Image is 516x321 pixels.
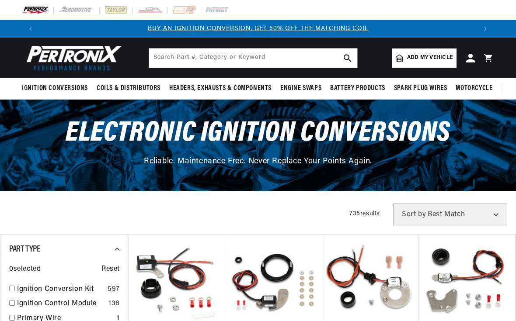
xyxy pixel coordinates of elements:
button: search button [338,48,357,68]
span: Ignition Conversions [22,84,88,93]
a: Ignition Control Module [17,298,105,310]
span: Electronic Ignition Conversions [66,119,450,148]
input: Search Part #, Category or Keyword [149,48,357,68]
div: 136 [108,298,120,310]
button: Translation missing: en.sections.announcements.previous_announcement [22,20,39,38]
span: 0 selected [9,264,41,275]
img: Pertronix [22,43,122,73]
summary: Engine Swaps [276,78,326,99]
summary: Battery Products [326,78,390,99]
div: Announcement [39,24,477,34]
summary: Motorcycle [451,78,497,99]
span: Add my vehicle [407,54,453,62]
span: 735 results [349,211,380,217]
span: Engine Swaps [280,84,321,93]
span: Reliable. Maintenance Free. Never Replace Your Points Again. [144,158,372,166]
select: Sort by [393,204,507,225]
span: Headers, Exhausts & Components [169,84,272,93]
a: Add my vehicle [392,48,457,68]
a: Ignition Conversion Kit [17,284,104,295]
span: Spark Plug Wires [394,84,447,93]
summary: Coils & Distributors [92,78,165,99]
div: 597 [108,284,120,295]
span: Motorcycle [456,84,492,93]
span: Part Type [9,245,40,254]
span: Sort by [402,211,426,218]
span: Battery Products [330,84,385,93]
summary: Headers, Exhausts & Components [165,78,276,99]
button: Translation missing: en.sections.announcements.next_announcement [477,20,494,38]
a: BUY AN IGNITION CONVERSION, GET 50% OFF THE MATCHING COIL [148,25,369,32]
span: Coils & Distributors [97,84,160,93]
div: 1 of 3 [39,24,477,34]
summary: Ignition Conversions [22,78,92,99]
summary: Spark Plug Wires [390,78,452,99]
span: Reset [101,264,120,275]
